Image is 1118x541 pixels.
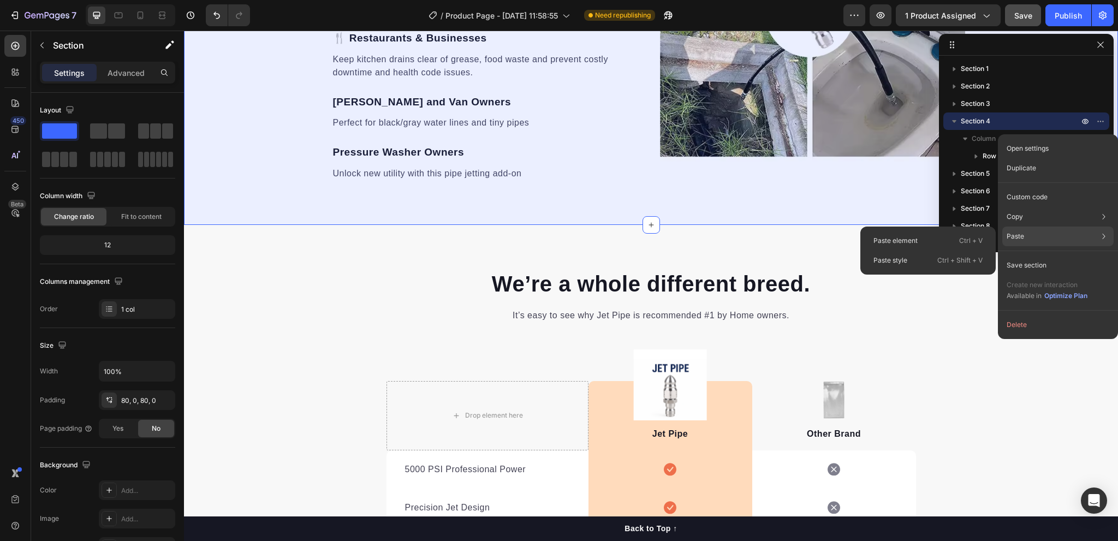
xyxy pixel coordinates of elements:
p: Custom code [1007,192,1048,202]
button: Delete [1002,315,1114,335]
div: Add... [121,514,173,524]
div: Optimize Plan [1044,291,1087,301]
div: Publish [1055,10,1082,21]
img: gempages_580477171189941161-f5a5aae1-c0c1-4230-a86b-6424224511be.png [449,319,523,390]
p: Create new interaction [1007,280,1088,290]
p: Jet Pipe [406,397,567,410]
div: 1 col [121,305,173,314]
span: Section 3 [961,98,990,109]
span: Section 7 [961,203,990,214]
div: Columns management [40,275,125,289]
p: Save section [1007,260,1046,270]
p: Precision Jet Design [221,471,386,484]
span: Change ratio [54,212,94,222]
p: Paste style [873,255,907,265]
button: Publish [1045,4,1091,26]
img: 495611768014373769-e55d51f4-9946-4a30-8066-6ac032ac28f5.png [639,350,662,388]
div: 12 [42,237,173,253]
p: Paste [1007,231,1024,241]
span: Section 4 [961,116,990,127]
span: Section 2 [961,81,990,92]
button: Save [1005,4,1041,26]
p: Copy [1007,212,1023,222]
span: Section 1 [961,63,989,74]
span: Section 6 [961,186,990,197]
span: Section 5 [961,168,990,179]
span: Section 8 [961,221,990,231]
span: Product Page - [DATE] 11:58:55 [445,10,558,21]
p: We’re a whole different breed. [204,239,731,267]
button: 7 [4,4,81,26]
input: Auto [99,361,175,381]
div: 450 [10,116,26,125]
div: Column width [40,189,98,204]
p: Open settings [1007,144,1049,153]
div: Add... [121,486,173,496]
p: Ctrl + V [959,235,983,246]
p: Paste element [873,236,918,246]
span: Fit to content [121,212,162,222]
div: Page padding [40,424,93,433]
p: Other Brand [569,397,731,410]
div: Padding [40,395,65,405]
span: / [441,10,443,21]
span: Column [972,133,996,144]
div: Order [40,304,58,314]
p: Settings [54,67,85,79]
iframe: Design area [184,31,1118,541]
div: Open Intercom Messenger [1081,488,1107,514]
p: 7 [72,9,76,22]
button: 1 product assigned [896,4,1001,26]
span: Available in [1007,292,1042,300]
p: Advanced [108,67,145,79]
div: Image [40,514,59,524]
span: 1 product assigned [905,10,976,21]
div: Drop element here [281,381,339,389]
span: Yes [112,424,123,433]
div: Layout [40,103,76,118]
div: Color [40,485,57,495]
p: Ctrl + Shift + V [937,255,983,266]
div: Width [40,366,58,376]
span: No [152,424,160,433]
p: It’s easy to see why Jet Pipe is recommended #1 by Home owners. [229,278,705,292]
div: Undo/Redo [206,4,250,26]
span: Row 2 cols [983,151,1016,162]
div: Size [40,338,69,353]
p: Duplicate [1007,163,1036,173]
span: Need republishing [595,10,651,20]
button: Optimize Plan [1044,290,1088,301]
p: 5000 PSI Professional Power [221,432,386,445]
div: 80, 0, 80, 0 [121,396,173,406]
div: Back to Top ↑ [441,492,493,504]
span: Save [1014,11,1032,20]
div: Background [40,458,93,473]
p: Section [53,39,142,52]
div: Beta [8,200,26,209]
